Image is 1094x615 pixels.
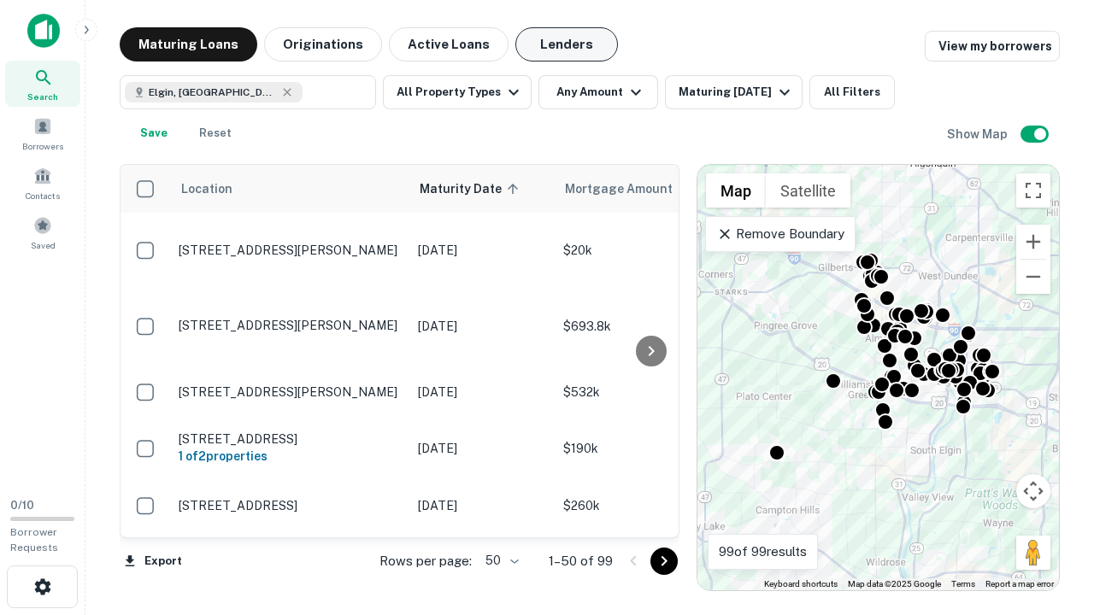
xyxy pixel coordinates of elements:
a: Borrowers [5,110,80,156]
span: 0 / 10 [10,499,34,512]
iframe: Chat Widget [1009,478,1094,560]
div: 0 0 [697,165,1059,590]
a: Report a map error [985,579,1054,589]
button: Toggle fullscreen view [1016,173,1050,208]
div: 50 [479,548,521,573]
span: Borrower Requests [10,526,58,553]
img: capitalize-icon.png [27,14,60,48]
button: Lenders [515,27,618,61]
p: [STREET_ADDRESS][PERSON_NAME] [179,318,401,333]
p: Rows per page: [379,551,472,571]
button: Save your search to get updates of matches that match your search criteria. [126,116,181,150]
th: Location [170,165,409,213]
th: Maturity Date [409,165,555,213]
p: 99 of 99 results [719,542,807,562]
a: Terms (opens in new tab) [951,579,975,589]
button: Keyboard shortcuts [764,578,838,590]
button: All Property Types [383,75,532,109]
span: Mortgage Amount [565,179,695,199]
p: $693.8k [563,317,734,336]
button: Originations [264,27,382,61]
p: 1–50 of 99 [549,551,613,571]
p: [DATE] [418,439,546,458]
button: Active Loans [389,27,509,61]
a: Open this area in Google Maps (opens a new window) [702,568,758,590]
button: All Filters [809,75,895,109]
button: Zoom out [1016,260,1050,294]
span: Maturity Date [420,179,524,199]
button: Go to next page [650,548,678,575]
div: Maturing [DATE] [679,82,795,102]
a: Contacts [5,160,80,206]
h6: Show Map [947,125,1010,143]
h6: 1 of 2 properties [179,447,401,466]
p: [STREET_ADDRESS][PERSON_NAME] [179,384,401,400]
span: Search [27,90,58,103]
span: Saved [31,238,56,252]
p: Remove Boundary [716,224,844,244]
p: $190k [563,439,734,458]
p: [DATE] [418,383,546,401]
a: View my borrowers [925,31,1060,61]
img: Google [702,568,758,590]
p: $532k [563,383,734,401]
span: Map data ©2025 Google [848,579,941,589]
p: [STREET_ADDRESS] [179,431,401,447]
p: [DATE] [418,241,546,260]
p: [DATE] [418,496,546,515]
button: Export [120,548,186,574]
button: Any Amount [538,75,658,109]
button: Map camera controls [1016,474,1050,508]
span: Borrowers [22,139,63,153]
a: Saved [5,209,80,255]
button: Zoom in [1016,225,1050,259]
button: Maturing [DATE] [665,75,803,109]
button: Reset [188,116,243,150]
p: [DATE] [418,317,546,336]
button: Show street map [706,173,766,208]
a: Search [5,61,80,107]
p: $20k [563,241,734,260]
p: [STREET_ADDRESS] [179,498,401,513]
button: Show satellite imagery [766,173,850,208]
span: Contacts [26,189,60,202]
p: [STREET_ADDRESS][PERSON_NAME] [179,243,401,258]
span: Location [180,179,232,199]
span: Elgin, [GEOGRAPHIC_DATA], [GEOGRAPHIC_DATA] [149,85,277,100]
button: Maturing Loans [120,27,257,61]
th: Mortgage Amount [555,165,743,213]
p: $260k [563,496,734,515]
